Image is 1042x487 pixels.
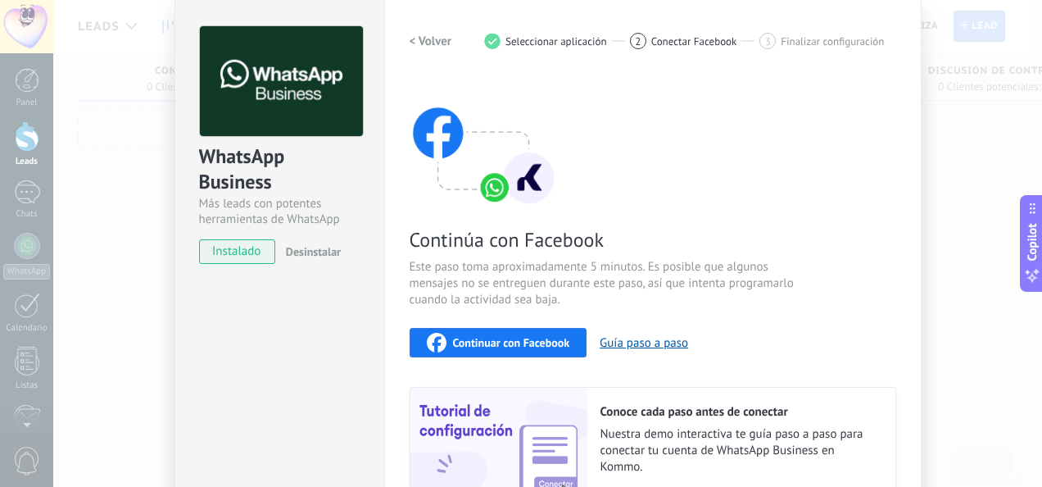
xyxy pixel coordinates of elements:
h2: Conoce cada paso antes de conectar [600,404,879,420]
span: Seleccionar aplicación [505,35,607,48]
span: Copilot [1024,224,1040,262]
span: Este paso toma aproximadamente 5 minutos. Es posible que algunos mensajes no se entreguen durante... [410,259,800,308]
span: Conectar Facebook [651,35,737,48]
button: < Volver [410,26,452,56]
h2: < Volver [410,34,452,49]
button: Desinstalar [279,239,341,264]
img: logo_main.png [200,26,363,137]
img: connect with facebook [410,75,557,207]
span: Nuestra demo interactiva te guía paso a paso para conectar tu cuenta de WhatsApp Business en Kommo. [600,426,879,476]
div: Más leads con potentes herramientas de WhatsApp [199,196,360,227]
span: instalado [200,239,274,264]
span: Finalizar configuración [781,35,884,48]
span: Desinstalar [286,244,341,259]
span: 3 [765,34,771,48]
div: WhatsApp Business [199,143,360,196]
button: Continuar con Facebook [410,328,587,357]
span: Continuar con Facebook [453,337,570,348]
button: Guía paso a paso [600,335,688,351]
span: 2 [635,34,641,48]
span: Continúa con Facebook [410,227,800,253]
